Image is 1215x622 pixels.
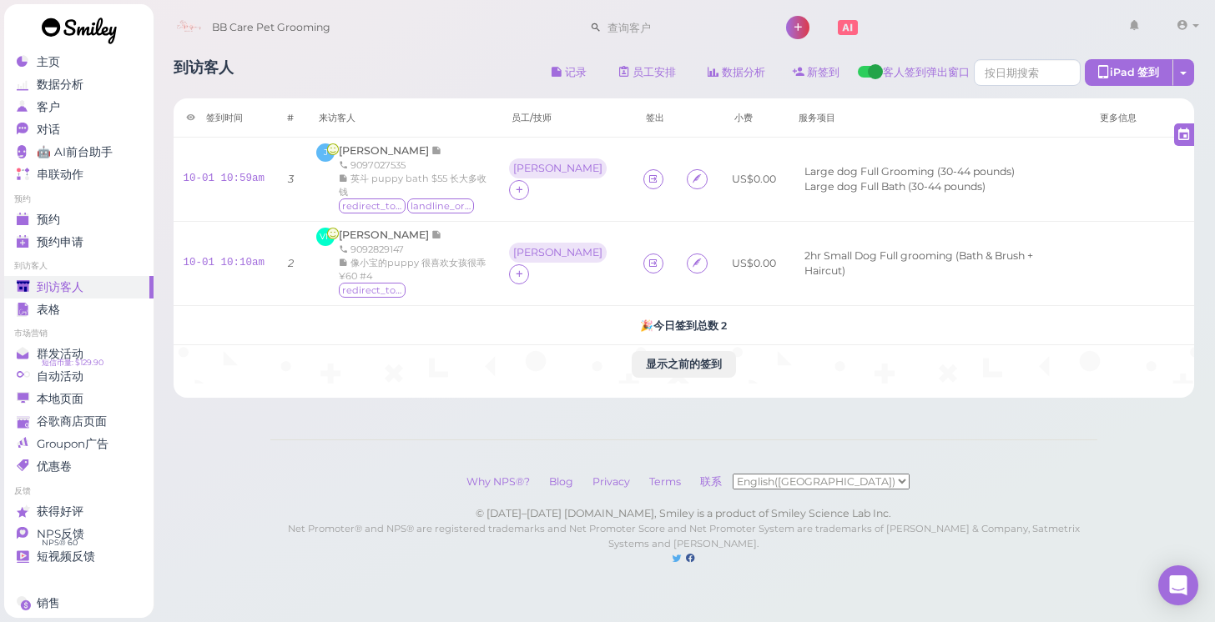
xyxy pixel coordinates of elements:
td: US$0.00 [722,138,786,222]
li: Large dog Full Grooming (30-44 pounds) [800,164,1019,179]
input: 按日期搜索 [974,59,1081,86]
a: 主页 [4,51,154,73]
i: Agreement form [692,173,703,185]
a: 联系 [692,475,733,488]
span: 英斗 puppy bath $55 长大多收钱 [339,173,487,198]
a: Why NPS®? [458,475,538,488]
input: 查询客户 [602,14,764,41]
span: redirect_to_google [339,198,406,213]
div: 9097027535 [339,158,489,172]
button: 显示之前的签到 [632,351,736,378]
span: 销售 [37,596,60,610]
a: 短视频反馈 [4,545,154,568]
a: 数据分析 [4,73,154,96]
a: 新签到 [779,59,854,86]
div: © [DATE]–[DATE] [DOMAIN_NAME], Smiley is a product of Smiley Science Lab Inc. [270,506,1097,521]
span: 表格 [37,303,60,317]
a: 10-01 10:10am [184,257,265,268]
span: NPS反馈 [37,527,84,541]
span: 记录 [431,144,442,157]
i: 2 [288,257,294,269]
a: 群发活动 短信币量: $129.90 [4,343,154,365]
span: BB Care Pet Grooming [212,4,330,51]
span: 到访客人 [37,280,83,294]
a: 数据分析 [694,59,779,86]
a: 获得好评 [4,500,154,523]
span: 获得好评 [37,504,83,519]
span: 自动活动 [37,369,83,384]
span: 预约申请 [37,235,83,249]
a: 自动活动 [4,365,154,388]
th: 来访客人 [306,98,499,138]
a: 本地页面 [4,388,154,410]
span: VN [316,228,335,246]
a: 10-01 10:59am [184,173,265,184]
div: [PERSON_NAME] [509,158,611,180]
span: 谷歌商店页面 [37,414,107,429]
button: 记录 [537,59,601,86]
span: J [316,143,335,162]
span: 串联动作 [37,168,83,182]
span: 像小宝的puppy 很喜欢女孩很乖 ¥60 #4 [339,257,486,282]
th: 小费 [722,98,786,138]
a: 预约申请 [4,231,154,253]
h5: 🎉 今日签到总数 2 [184,319,1185,332]
div: # [287,111,294,124]
a: 对话 [4,118,154,141]
th: 更多信息 [1087,98,1194,138]
a: NPS反馈 NPS® 60 [4,523,154,545]
span: 预约 [37,213,60,227]
div: 9092829147 [339,243,489,256]
th: 员工/技师 [499,98,633,138]
h1: 到访客人 [174,59,234,90]
li: 2hr Small Dog Full grooming (Bath & Brush + Haircut) [800,248,1077,278]
span: 优惠卷 [37,459,72,474]
td: US$0.00 [722,222,786,306]
a: 串联动作 [4,163,154,186]
a: Terms [641,475,689,488]
span: [PERSON_NAME] [339,144,431,157]
li: 市场营销 [4,328,154,339]
th: 签出 [633,98,677,138]
li: Large dog Full Bath (30-44 pounds) [800,179,990,194]
span: 短信币量: $129.90 [42,356,103,369]
span: 短视频反馈 [37,549,95,564]
small: Net Promoter® and NPS® are registered trademarks and Net Promoter Score and Net Promoter System a... [288,523,1080,549]
span: 本地页面 [37,392,83,406]
i: 3 [288,173,294,185]
span: [PERSON_NAME] [339,228,431,241]
a: 表格 [4,298,154,321]
li: 反馈 [4,485,154,497]
a: 员工安排 [605,59,690,86]
a: 销售 [4,592,154,614]
a: [PERSON_NAME] [339,144,442,157]
a: 🤖 AI前台助手 [4,141,154,163]
li: 预约 [4,193,154,205]
a: 客户 [4,96,154,118]
span: 数据分析 [37,78,83,92]
th: 签到时间 [174,98,275,138]
span: NPS® 60 [42,536,78,549]
div: [PERSON_NAME] [513,163,602,174]
span: 客人签到弹出窗口 [883,65,970,90]
div: Open Intercom Messenger [1158,565,1198,605]
a: 谷歌商店页面 [4,410,154,433]
th: 服务项目 [786,98,1087,138]
a: Groupon广告 [4,433,154,455]
div: [PERSON_NAME] [509,243,611,264]
a: 优惠卷 [4,455,154,478]
a: Blog [541,475,582,488]
a: [PERSON_NAME] [339,228,442,241]
span: landline_or_wifi [407,198,474,213]
i: Agreement form [692,257,703,269]
span: 群发活动 [37,347,83,361]
a: Privacy [584,475,638,488]
span: 主页 [37,55,60,69]
span: 🤖 AI前台助手 [37,145,113,159]
span: 记录 [431,228,442,241]
div: [PERSON_NAME] [513,247,602,258]
span: 客户 [37,100,60,114]
li: 到访客人 [4,260,154,272]
a: 到访客人 [4,276,154,298]
span: 对话 [37,123,60,137]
